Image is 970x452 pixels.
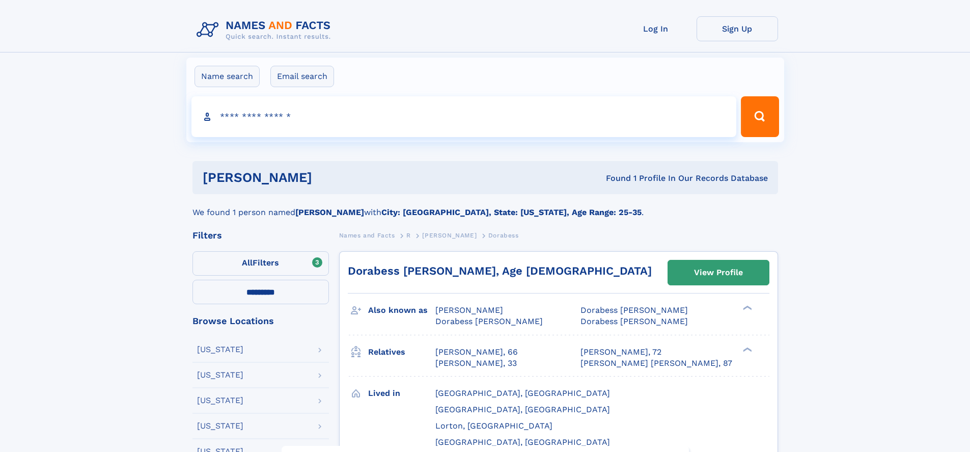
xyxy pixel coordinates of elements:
span: [GEOGRAPHIC_DATA], [GEOGRAPHIC_DATA] [435,388,610,398]
a: Names and Facts [339,229,395,242]
a: [PERSON_NAME], 72 [580,347,661,358]
div: Found 1 Profile In Our Records Database [459,173,768,184]
span: Dorabess [PERSON_NAME] [435,316,543,326]
span: Dorabess [488,232,519,239]
div: [US_STATE] [197,396,243,405]
input: search input [191,96,737,137]
h3: Lived in [368,385,435,402]
label: Email search [270,66,334,87]
h1: [PERSON_NAME] [203,171,459,184]
a: Dorabess [PERSON_NAME], Age [DEMOGRAPHIC_DATA] [348,264,652,277]
div: [US_STATE] [197,345,243,354]
div: Filters [192,231,329,240]
span: R [406,232,411,239]
a: [PERSON_NAME], 33 [435,358,517,369]
b: [PERSON_NAME] [295,207,364,217]
button: Search Button [741,96,779,137]
div: We found 1 person named with . [192,194,778,219]
div: Browse Locations [192,316,329,326]
span: Lorton, [GEOGRAPHIC_DATA] [435,421,552,431]
h3: Relatives [368,343,435,361]
div: ❯ [740,305,753,311]
a: [PERSON_NAME] [PERSON_NAME], 87 [580,358,732,369]
a: R [406,229,411,242]
span: Dorabess [PERSON_NAME] [580,305,688,315]
img: Logo Names and Facts [192,16,339,44]
a: Sign Up [697,16,778,41]
label: Name search [195,66,260,87]
span: [GEOGRAPHIC_DATA], [GEOGRAPHIC_DATA] [435,437,610,447]
a: [PERSON_NAME], 66 [435,347,518,358]
div: ❯ [740,346,753,353]
a: View Profile [668,260,769,285]
b: City: [GEOGRAPHIC_DATA], State: [US_STATE], Age Range: 25-35 [381,207,642,217]
a: Log In [615,16,697,41]
span: All [242,258,253,268]
span: Dorabess [PERSON_NAME] [580,316,688,326]
div: [US_STATE] [197,371,243,379]
a: [PERSON_NAME] [422,229,477,242]
div: View Profile [694,261,743,284]
label: Filters [192,251,329,276]
div: [US_STATE] [197,422,243,430]
h3: Also known as [368,302,435,319]
span: [PERSON_NAME] [422,232,477,239]
span: [PERSON_NAME] [435,305,503,315]
span: [GEOGRAPHIC_DATA], [GEOGRAPHIC_DATA] [435,405,610,414]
